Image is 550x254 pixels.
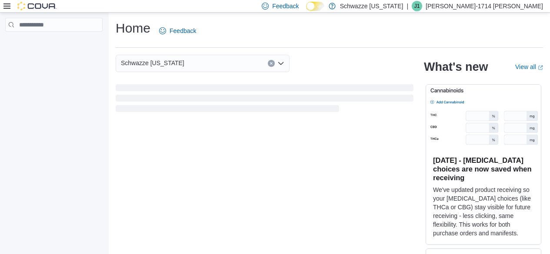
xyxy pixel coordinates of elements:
p: [PERSON_NAME]-1714 [PERSON_NAME] [426,1,543,11]
span: Loading [116,86,413,114]
span: Feedback [272,2,299,10]
input: Dark Mode [306,2,324,11]
p: Schwazze [US_STATE] [340,1,403,11]
span: Feedback [170,26,196,35]
button: Open list of options [277,60,284,67]
nav: Complex example [5,33,103,54]
img: Cova [17,2,57,10]
span: Schwazze [US_STATE] [121,58,184,68]
h3: [DATE] - [MEDICAL_DATA] choices are now saved when receiving [433,156,534,182]
h1: Home [116,20,150,37]
a: View allExternal link [515,63,543,70]
button: Clear input [268,60,275,67]
p: We've updated product receiving so your [MEDICAL_DATA] choices (like THCa or CBG) stay visible fo... [433,185,534,238]
span: J1 [414,1,420,11]
p: | [407,1,408,11]
a: Feedback [156,22,200,40]
h2: What's new [424,60,488,74]
svg: External link [538,65,543,70]
div: Justin-1714 Sullivan [412,1,422,11]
